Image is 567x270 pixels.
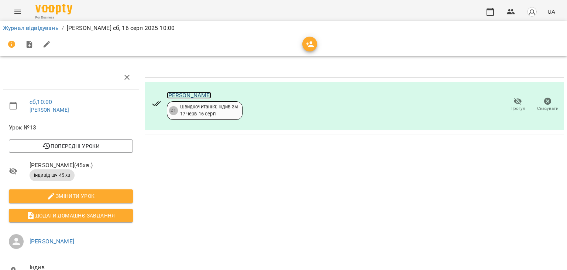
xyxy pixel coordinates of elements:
div: 21 [169,106,178,115]
button: Додати домашнє завдання [9,209,133,222]
span: For Business [35,15,72,20]
span: Додати домашнє завдання [15,211,127,220]
span: [PERSON_NAME] ( 45 хв. ) [30,161,133,170]
button: UA [544,5,558,18]
a: [PERSON_NAME] [167,92,212,99]
button: Попередні уроки [9,139,133,153]
img: avatar_s.png [527,7,537,17]
span: Урок №13 [9,123,133,132]
span: Змінити урок [15,192,127,200]
a: [PERSON_NAME] [30,107,69,113]
p: [PERSON_NAME] сб, 16 серп 2025 10:00 [67,24,175,33]
nav: breadcrumb [3,24,564,33]
a: [PERSON_NAME] [30,238,74,245]
span: UA [547,8,555,16]
button: Прогул [503,94,533,115]
span: Прогул [511,105,525,112]
span: індивід шч 45 хв [30,172,75,179]
span: Попередні уроки [15,142,127,151]
button: Змінити урок [9,189,133,203]
div: Швидкочитання: Індив 3м 17 черв - 16 серп [180,104,238,117]
li: / [62,24,64,33]
a: Журнал відвідувань [3,24,59,31]
button: Menu [9,3,27,21]
button: Скасувати [533,94,563,115]
img: Voopty Logo [35,4,72,14]
span: Скасувати [537,105,559,112]
a: сб , 10:00 [30,98,52,105]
